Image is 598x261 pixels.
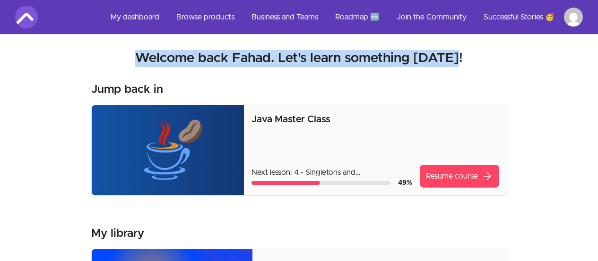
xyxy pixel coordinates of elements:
a: Successful Stories 🥳 [476,6,562,28]
div: Course progress [251,181,390,185]
nav: Main [103,6,583,28]
a: Join the Community [389,6,474,28]
h3: Jump back in [91,82,163,97]
p: Next lesson: 4 - Singletons and @Inject_@Autowire [251,167,412,178]
h3: My library [91,226,144,241]
a: Browse products [169,6,242,28]
h2: Welcome back Fahad. Let's learn something [DATE]! [15,50,583,67]
span: 49 % [398,180,412,186]
img: Amigoscode logo [15,6,38,28]
img: Profile image for Fahad Alharbi [564,8,583,27]
a: Resume coursearrow_forward [420,165,499,188]
p: Java Master Class [251,113,499,126]
a: Roadmap 🆕 [328,6,387,28]
span: arrow_forward [482,171,493,182]
a: My dashboard [103,6,167,28]
img: Product image for Java Master Class [92,105,244,195]
a: Business and Teams [244,6,326,28]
